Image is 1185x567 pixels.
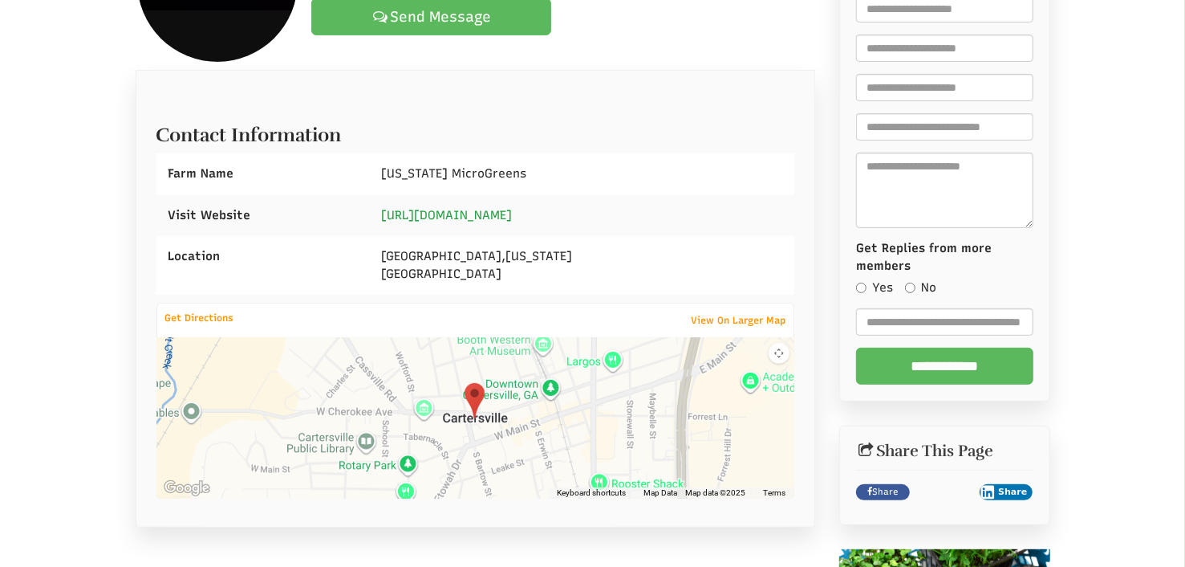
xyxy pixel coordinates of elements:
h2: Contact Information [156,116,795,145]
h2: Share This Page [856,443,1033,460]
a: Open this area in Google Maps (opens a new window) [160,478,213,499]
div: Farm Name [156,153,369,194]
span: [US_STATE] [505,249,572,263]
button: Share [980,484,1033,500]
input: No [905,283,915,293]
div: , [GEOGRAPHIC_DATA] [369,236,794,295]
button: Keyboard shortcuts [557,487,626,499]
label: No [905,279,936,296]
label: Yes [856,279,893,296]
a: Share [856,484,910,500]
ul: Profile Tabs [136,70,816,71]
a: View On Larger Map [683,309,793,332]
span: [US_STATE] MicroGreens [381,166,526,181]
span: [GEOGRAPHIC_DATA] [381,249,501,263]
label: Get Replies from more members [856,240,1033,275]
input: Yes [856,283,866,293]
a: Get Directions [157,308,242,328]
img: Google [160,478,213,499]
a: [URL][DOMAIN_NAME] [381,208,512,222]
div: Location [156,236,369,277]
iframe: X Post Button [918,484,972,500]
span: Map data ©2025 [685,487,745,499]
a: Terms (opens in new tab) [763,487,785,499]
div: Visit Website [156,195,369,236]
button: Map Data [643,487,677,499]
button: Map camera controls [769,343,789,364]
